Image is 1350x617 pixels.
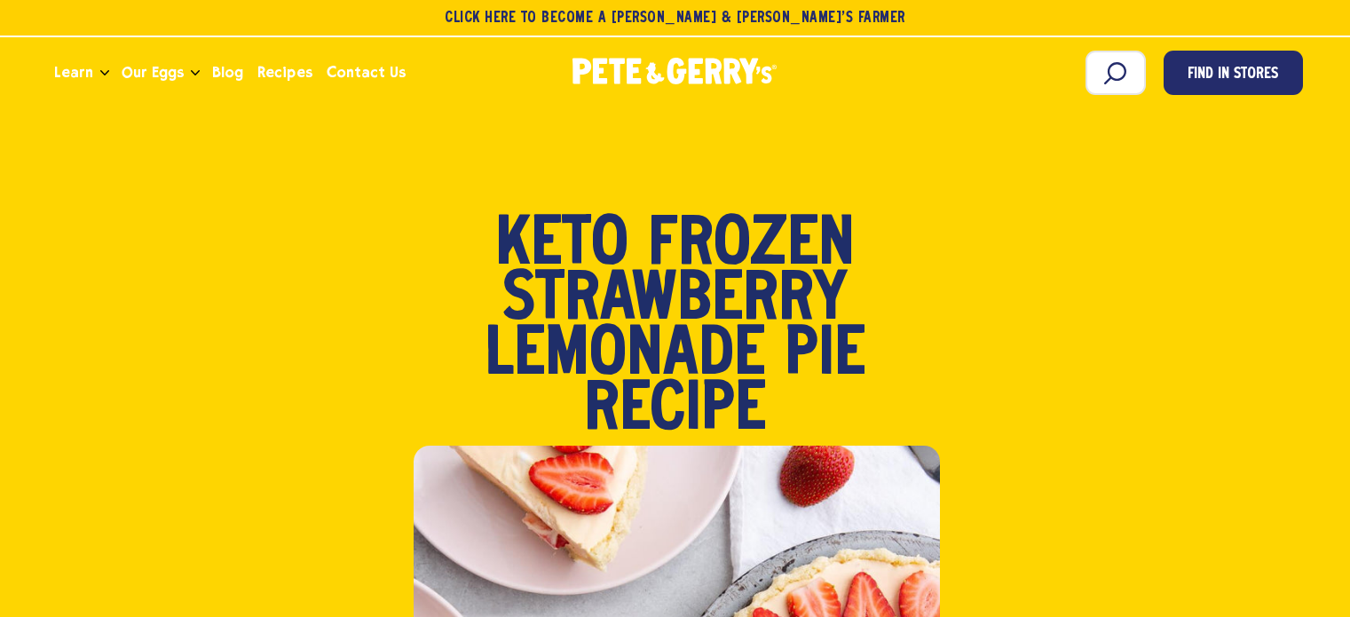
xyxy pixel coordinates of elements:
[257,61,312,83] span: Recipes
[100,70,109,76] button: Open the dropdown menu for Learn
[212,61,243,83] span: Blog
[122,61,184,83] span: Our Eggs
[327,61,406,83] span: Contact Us
[1164,51,1303,95] a: Find in Stores
[1086,51,1146,95] input: Search
[496,218,628,273] span: Keto
[250,49,319,97] a: Recipes
[205,49,250,97] a: Blog
[584,384,766,439] span: Recipe
[320,49,413,97] a: Contact Us
[648,218,855,273] span: Frozen
[502,273,848,328] span: Strawberry
[486,328,765,384] span: Lemonade
[1188,63,1278,87] span: Find in Stores
[191,70,200,76] button: Open the dropdown menu for Our Eggs
[114,49,191,97] a: Our Eggs
[54,61,93,83] span: Learn
[47,49,100,97] a: Learn
[785,328,865,384] span: Pie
